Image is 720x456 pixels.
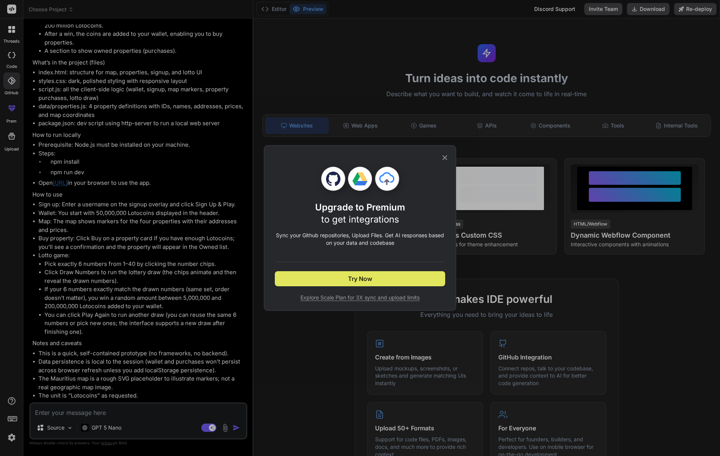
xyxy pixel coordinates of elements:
span: Try Now [348,274,372,283]
h1: Upgrade to Premium [315,201,405,226]
p: Sync your Github repositories, Upload Files. Get AI responses based on your data and codebase [275,232,445,247]
span: Explore Scale Plan for 3X sync and upload limits [275,294,445,301]
span: to get integrations [321,214,399,225]
button: Try Now [275,271,445,286]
